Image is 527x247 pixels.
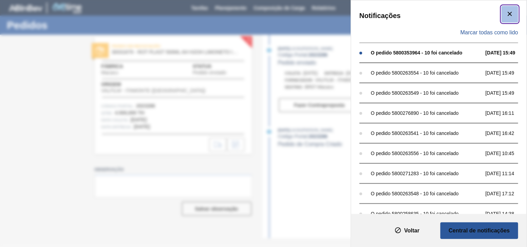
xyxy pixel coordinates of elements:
div: O pedido 5800263541 - 10 foi cancelado [371,130,482,136]
span: [DATE] 11:14 [486,171,525,176]
div: O pedido 5800271283 - 10 foi cancelado [371,171,482,176]
span: [DATE] 15:49 [486,90,525,96]
span: [DATE] 16:42 [486,130,525,136]
div: O pedido 5800263548 - 10 foi cancelado [371,191,482,196]
span: [DATE] 17:12 [486,191,525,196]
div: O pedido 5800263556 - 10 foi cancelado [371,151,482,156]
span: [DATE] 10:45 [486,151,525,156]
div: O pedido 5800263554 - 10 foi cancelado [371,70,482,76]
div: O pedido 5800276890 - 10 foi cancelado [371,110,482,116]
span: [DATE] 15:49 [486,70,525,76]
span: [DATE] 16:11 [486,110,525,116]
span: [DATE] 14:38 [486,211,525,216]
div: O pedido 5800258635 - 10 foi cancelado [371,211,482,216]
span: Marcar todas como lido [461,29,518,36]
div: O pedido 5800263549 - 10 foi cancelado [371,90,482,96]
span: [DATE] 15:49 [486,50,525,56]
div: O pedido 5800353964 - 10 foi cancelado [371,50,482,56]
